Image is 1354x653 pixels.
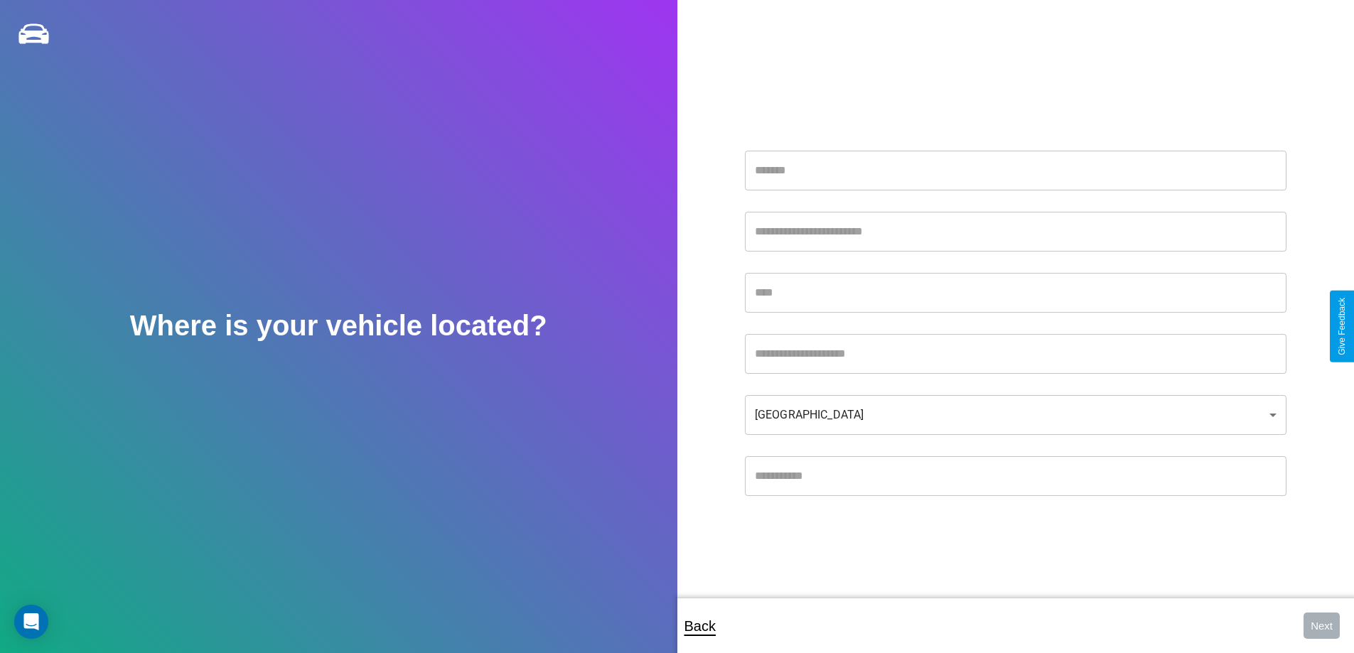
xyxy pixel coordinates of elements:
[684,613,716,639] p: Back
[745,395,1286,435] div: [GEOGRAPHIC_DATA]
[1337,298,1347,355] div: Give Feedback
[14,605,48,639] div: Open Intercom Messenger
[130,310,547,342] h2: Where is your vehicle located?
[1304,612,1340,639] button: Next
